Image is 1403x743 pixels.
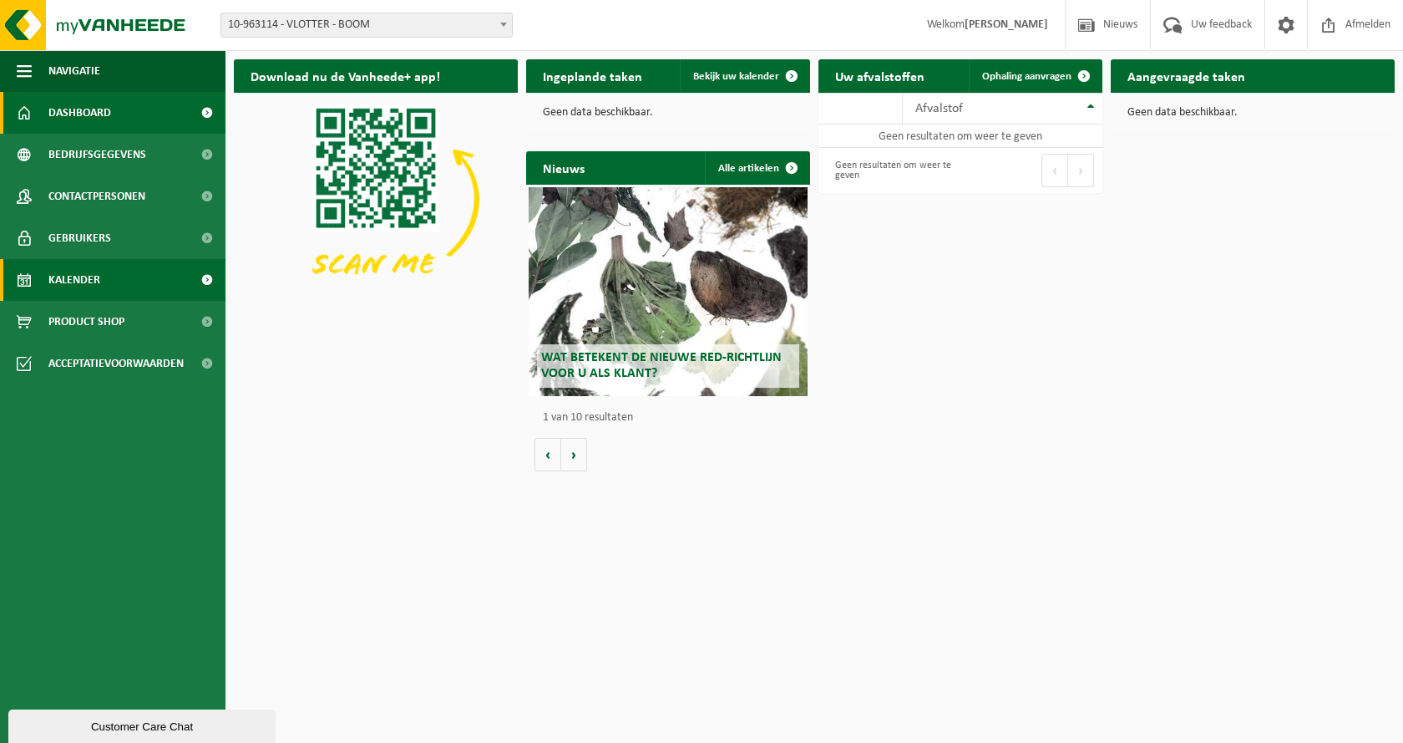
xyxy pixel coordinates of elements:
[1041,154,1068,187] button: Previous
[48,134,146,176] span: Bedrijfsgegevens
[8,706,279,743] iframe: chat widget
[561,438,587,471] button: Volgende
[543,107,793,119] p: Geen data beschikbaar.
[543,412,802,424] p: 1 van 10 resultaten
[915,102,963,115] span: Afvalstof
[221,13,512,37] span: 10-963114 - VLOTTER - BOOM
[529,187,807,396] a: Wat betekent de nieuwe RED-richtlijn voor u als klant?
[1127,107,1378,119] p: Geen data beschikbaar.
[534,438,561,471] button: Vorige
[541,351,782,380] span: Wat betekent de nieuwe RED-richtlijn voor u als klant?
[48,176,145,217] span: Contactpersonen
[48,92,111,134] span: Dashboard
[982,71,1071,82] span: Ophaling aanvragen
[1068,154,1094,187] button: Next
[48,217,111,259] span: Gebruikers
[1111,59,1262,92] h2: Aangevraagde taken
[48,343,184,384] span: Acceptatievoorwaarden
[705,151,808,185] a: Alle artikelen
[48,50,100,92] span: Navigatie
[48,301,124,343] span: Product Shop
[680,59,808,93] a: Bekijk uw kalender
[526,59,659,92] h2: Ingeplande taken
[818,59,941,92] h2: Uw afvalstoffen
[969,59,1101,93] a: Ophaling aanvragen
[526,151,601,184] h2: Nieuws
[220,13,513,38] span: 10-963114 - VLOTTER - BOOM
[827,152,952,189] div: Geen resultaten om weer te geven
[693,71,779,82] span: Bekijk uw kalender
[48,259,100,301] span: Kalender
[818,125,1102,148] td: Geen resultaten om weer te geven
[965,18,1048,31] strong: [PERSON_NAME]
[234,93,518,306] img: Download de VHEPlus App
[234,59,457,92] h2: Download nu de Vanheede+ app!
